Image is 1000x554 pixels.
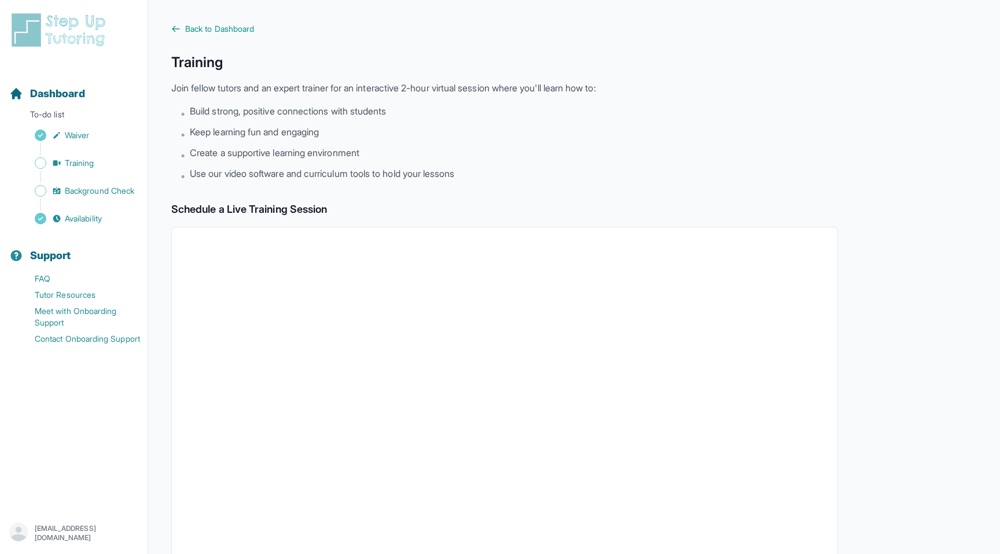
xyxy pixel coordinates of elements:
[9,523,138,544] button: [EMAIL_ADDRESS][DOMAIN_NAME]
[9,183,148,199] a: Background Check
[9,210,148,227] a: Availability
[9,155,148,171] a: Training
[9,127,148,143] a: Waiver
[35,524,138,542] p: [EMAIL_ADDRESS][DOMAIN_NAME]
[5,229,143,268] button: Support
[65,130,89,141] span: Waiver
[9,331,148,347] a: Contact Onboarding Support
[9,303,148,331] a: Meet with Onboarding Support
[30,86,85,102] span: Dashboard
[30,248,71,264] span: Support
[190,104,386,118] span: Build strong, positive connections with students
[5,67,143,106] button: Dashboard
[190,146,359,160] span: Create a supportive learning environment
[65,157,94,169] span: Training
[185,23,254,35] span: Back to Dashboard
[9,86,85,102] a: Dashboard
[181,106,185,120] span: •
[181,127,185,141] span: •
[190,125,319,139] span: Keep learning fun and engaging
[171,23,838,35] a: Back to Dashboard
[171,201,838,217] h2: Schedule a Live Training Session
[9,287,148,303] a: Tutor Resources
[65,185,134,197] span: Background Check
[5,109,143,125] p: To-do list
[9,12,112,49] img: logo
[190,167,454,180] span: Use our video software and curriculum tools to hold your lessons
[181,169,185,183] span: •
[171,81,838,95] p: Join fellow tutors and an expert trainer for an interactive 2-hour virtual session where you'll l...
[181,148,185,162] span: •
[9,271,148,287] a: FAQ
[65,213,102,224] span: Availability
[171,53,838,72] h1: Training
